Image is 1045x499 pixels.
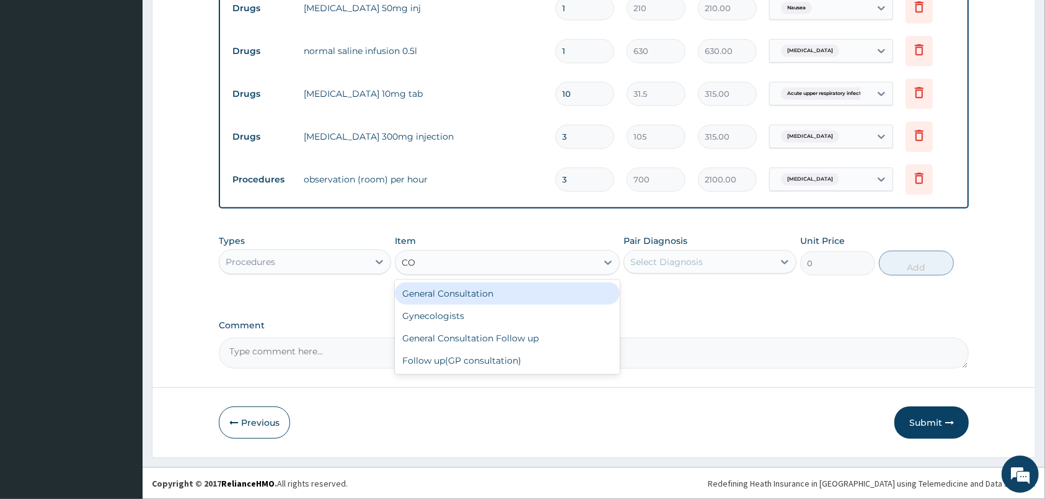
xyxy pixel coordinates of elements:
[395,282,620,305] div: General Consultation
[781,130,839,143] span: [MEDICAL_DATA]
[395,327,620,349] div: General Consultation Follow up
[781,45,839,57] span: [MEDICAL_DATA]
[23,62,50,93] img: d_794563401_company_1708531726252_794563401
[226,40,298,63] td: Drugs
[203,6,233,36] div: Minimize live chat window
[226,256,275,268] div: Procedures
[395,305,620,327] div: Gynecologists
[64,70,208,86] div: Chat with us now
[6,339,236,382] textarea: Type your message and hit 'Enter'
[894,407,969,439] button: Submit
[800,235,845,247] label: Unit Price
[708,477,1036,490] div: Redefining Heath Insurance in [GEOGRAPHIC_DATA] using Telemedicine and Data Science!
[298,124,549,149] td: [MEDICAL_DATA] 300mg injection
[781,88,871,100] span: Acute upper respiratory infect...
[219,236,245,246] label: Types
[219,407,290,439] button: Previous
[879,251,954,276] button: Add
[298,38,549,63] td: normal saline infusion 0.5l
[298,81,549,106] td: [MEDICAL_DATA] 10mg tab
[298,167,549,192] td: observation (room) per hour
[395,349,620,372] div: Follow up(GP consultation)
[226,83,298,106] td: Drugs
[152,478,277,489] strong: Copyright © 2017 .
[226,125,298,148] td: Drugs
[395,235,416,247] label: Item
[624,235,687,247] label: Pair Diagnosis
[72,156,171,282] span: We're online!
[781,173,839,186] span: [MEDICAL_DATA]
[221,478,275,489] a: RelianceHMO
[781,2,812,14] span: Nausea
[143,467,1045,499] footer: All rights reserved.
[219,320,969,331] label: Comment
[226,168,298,191] td: Procedures
[630,256,703,268] div: Select Diagnosis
